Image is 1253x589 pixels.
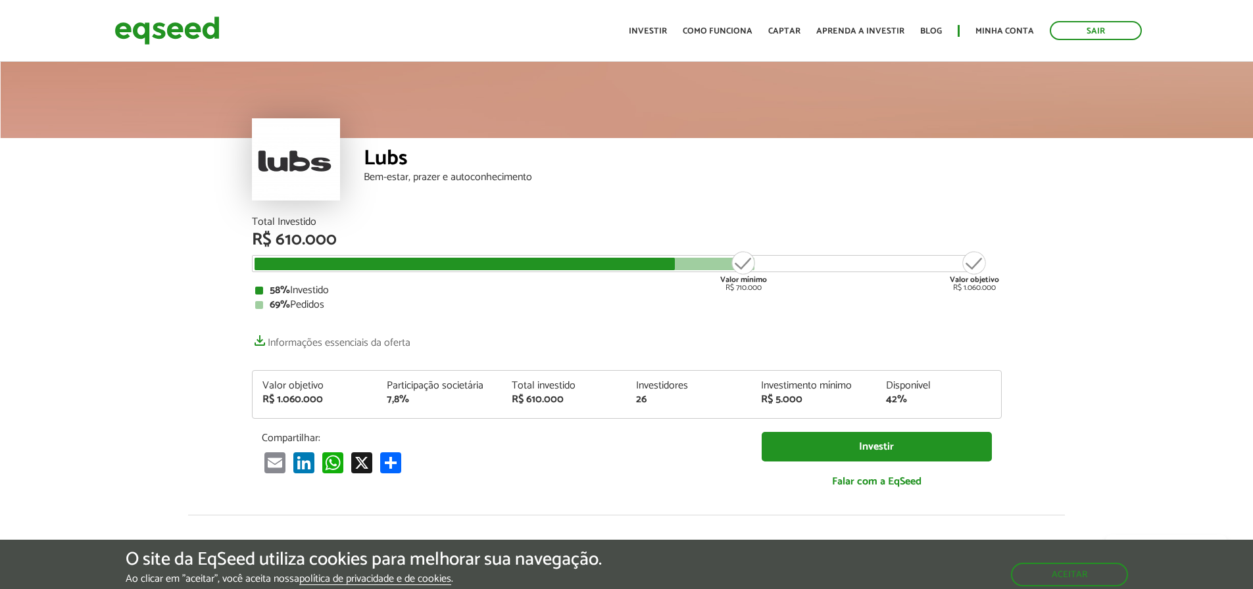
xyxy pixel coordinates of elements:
a: Investir [762,432,992,461]
a: Email [262,451,288,473]
div: Total Investido [252,217,1002,227]
a: Minha conta [975,27,1034,35]
div: Total investido [512,381,617,391]
div: R$ 1.060.000 [262,394,368,405]
div: R$ 710.000 [719,250,768,292]
div: R$ 610.000 [252,231,1002,248]
a: Share [378,451,404,473]
button: Aceitar [1011,563,1128,586]
a: X [349,451,375,473]
div: 7,8% [387,394,492,405]
div: Bem-estar, prazer e autoconhecimento [364,172,1002,183]
div: Disponível [886,381,991,391]
div: Participação societária [387,381,492,391]
div: Investido [255,285,998,296]
div: Investidores [636,381,741,391]
div: Investimento mínimo [761,381,866,391]
strong: Valor mínimo [720,273,767,286]
a: Informações essenciais da oferta [252,330,410,348]
a: LinkedIn [291,451,317,473]
div: R$ 5.000 [761,394,866,405]
div: Valor objetivo [262,381,368,391]
strong: Valor objetivo [950,273,999,286]
h5: O site da EqSeed utiliza cookies para melhorar sua navegação. [126,550,602,570]
a: Sair [1050,21,1142,40]
img: EqSeed [114,13,220,48]
strong: 69% [270,296,290,314]
a: Fale conosco [1106,535,1227,563]
a: Falar com a EqSeed [762,468,992,495]
div: Lubs [364,148,1002,172]
a: WhatsApp [320,451,346,473]
div: R$ 1.060.000 [950,250,999,292]
div: R$ 610.000 [512,394,617,405]
p: Ao clicar em "aceitar", você aceita nossa . [126,573,602,585]
div: 26 [636,394,741,405]
a: política de privacidade e de cookies [299,574,451,585]
a: Investir [629,27,667,35]
a: Como funciona [683,27,752,35]
a: Aprenda a investir [816,27,904,35]
a: Captar [768,27,800,35]
strong: 58% [270,281,290,299]
div: 42% [886,394,991,405]
div: Pedidos [255,300,998,310]
a: Blog [920,27,942,35]
p: Compartilhar: [262,432,742,444]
